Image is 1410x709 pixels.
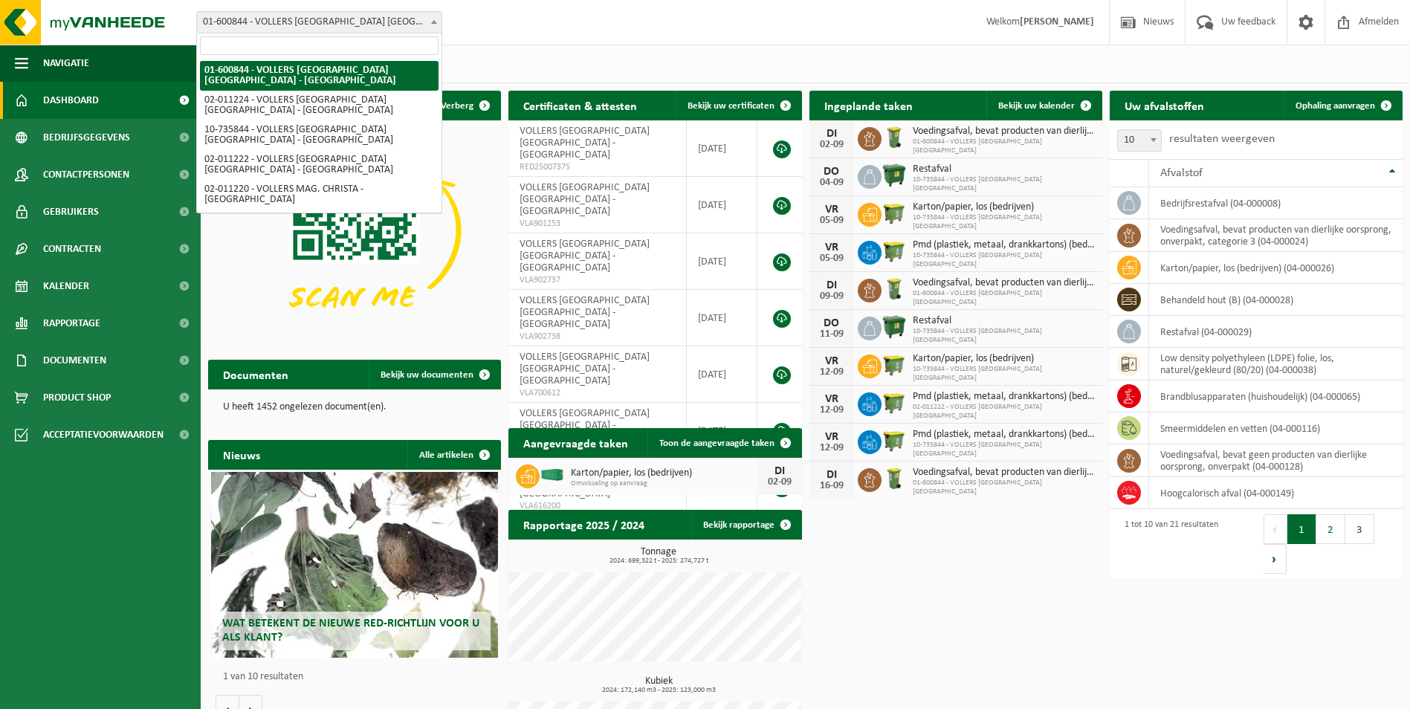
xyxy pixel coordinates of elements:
div: 11-09 [817,329,847,340]
span: Voedingsafval, bevat producten van dierlijke oorsprong, onverpakt, categorie 3 [913,467,1095,479]
img: WB-1100-HPE-GN-50 [882,201,907,226]
span: Voedingsafval, bevat producten van dierlijke oorsprong, onverpakt, categorie 3 [913,277,1095,289]
span: Rapportage [43,305,100,342]
span: 2024: 172,140 m3 - 2025: 123,000 m3 [516,687,801,694]
td: low density polyethyleen (LDPE) folie, los, naturel/gekleurd (80/20) (04-000038) [1149,348,1403,381]
strong: [PERSON_NAME] [1020,16,1094,27]
div: VR [817,431,847,443]
a: Bekijk uw kalender [986,91,1101,120]
span: Wat betekent de nieuwe RED-richtlijn voor u als klant? [222,618,479,644]
td: [DATE] [687,233,758,290]
span: Toon de aangevraagde taken [659,438,774,448]
span: 10-735844 - VOLLERS [GEOGRAPHIC_DATA] [GEOGRAPHIC_DATA] [913,365,1095,383]
div: 12-09 [817,405,847,415]
li: 02-011222 - VOLLERS [GEOGRAPHIC_DATA] [GEOGRAPHIC_DATA] - [GEOGRAPHIC_DATA] [200,150,439,180]
div: 12-09 [817,443,847,453]
span: Afvalstof [1160,167,1203,179]
div: 02-09 [817,140,847,150]
div: VR [817,204,847,216]
label: resultaten weergeven [1169,133,1275,145]
td: karton/papier, los (bedrijven) (04-000026) [1149,252,1403,284]
td: bedrijfsrestafval (04-000008) [1149,187,1403,219]
a: Bekijk uw documenten [369,360,499,389]
img: WB-1100-HPE-GN-50 [882,239,907,264]
a: Wat betekent de nieuwe RED-richtlijn voor u als klant? [211,472,498,658]
h2: Documenten [208,360,303,389]
div: DI [817,279,847,291]
span: Bekijk uw documenten [381,370,473,380]
button: 2 [1316,514,1345,544]
span: Restafval [913,164,1095,175]
img: WB-1100-HPE-GN-50 [882,390,907,415]
div: VR [817,393,847,405]
span: Voedingsafval, bevat producten van dierlijke oorsprong, onverpakt, categorie 3 [913,126,1095,137]
span: 10 [1117,129,1162,152]
span: 01-600844 - VOLLERS [GEOGRAPHIC_DATA] [GEOGRAPHIC_DATA] [913,137,1095,155]
h2: Ingeplande taken [809,91,928,120]
td: behandeld hout (B) (04-000028) [1149,284,1403,316]
li: 10-735844 - VOLLERS [GEOGRAPHIC_DATA] [GEOGRAPHIC_DATA] - [GEOGRAPHIC_DATA] [200,120,439,150]
button: Previous [1264,514,1287,544]
h2: Rapportage 2025 / 2024 [508,510,659,539]
h2: Certificaten & attesten [508,91,652,120]
td: brandblusapparaten (huishoudelijk) (04-000065) [1149,381,1403,412]
button: 1 [1287,514,1316,544]
div: DI [765,465,795,477]
td: [DATE] [687,346,758,403]
span: Pmd (plastiek, metaal, drankkartons) (bedrijven) [913,239,1095,251]
span: Documenten [43,342,106,379]
span: VLA902737 [520,274,674,286]
span: 10-735844 - VOLLERS [GEOGRAPHIC_DATA] [GEOGRAPHIC_DATA] [913,175,1095,193]
span: 10-735844 - VOLLERS [GEOGRAPHIC_DATA] [GEOGRAPHIC_DATA] [913,251,1095,269]
span: RED25007375 [520,161,674,173]
div: 1 tot 10 van 21 resultaten [1117,513,1218,575]
span: VOLLERS [GEOGRAPHIC_DATA] [GEOGRAPHIC_DATA] - [GEOGRAPHIC_DATA] [520,182,650,217]
span: Omwisseling op aanvraag [571,479,757,488]
div: VR [817,355,847,367]
span: Product Shop [43,379,111,416]
img: Download de VHEPlus App [208,120,501,340]
li: 02-011220 - VOLLERS MAG. CHRISTA - [GEOGRAPHIC_DATA] [200,180,439,210]
span: VLA902738 [520,331,674,343]
span: 10-735844 - VOLLERS [GEOGRAPHIC_DATA] [GEOGRAPHIC_DATA] [913,327,1095,345]
li: 02-011224 - VOLLERS [GEOGRAPHIC_DATA] [GEOGRAPHIC_DATA] - [GEOGRAPHIC_DATA] [200,91,439,120]
span: 01-600844 - VOLLERS [GEOGRAPHIC_DATA] [GEOGRAPHIC_DATA] [913,479,1095,496]
span: 10 [1118,130,1161,151]
img: WB-0140-HPE-GN-50 [882,125,907,150]
span: VOLLERS [GEOGRAPHIC_DATA] [GEOGRAPHIC_DATA] - [GEOGRAPHIC_DATA] [520,352,650,386]
td: restafval (04-000029) [1149,316,1403,348]
img: WB-1100-HPE-GN-04 [882,314,907,340]
button: Next [1264,544,1287,574]
span: VOLLERS [GEOGRAPHIC_DATA] [GEOGRAPHIC_DATA] - [GEOGRAPHIC_DATA] [520,408,650,443]
a: Toon de aangevraagde taken [647,428,801,458]
span: 01-600844 - VOLLERS BELGIUM NV - ANTWERPEN [196,11,442,33]
td: smeermiddelen en vetten (04-000116) [1149,412,1403,444]
td: [DATE] [687,120,758,177]
span: Karton/papier, los (bedrijven) [571,467,757,479]
span: VLA901253 [520,218,674,230]
span: Acceptatievoorwaarden [43,416,164,453]
td: hoogcalorisch afval (04-000149) [1149,477,1403,509]
h2: Uw afvalstoffen [1110,91,1219,120]
span: Dashboard [43,82,99,119]
img: HK-XC-40-GN-00 [540,468,565,482]
span: Karton/papier, los (bedrijven) [913,201,1095,213]
li: 01-600844 - VOLLERS [GEOGRAPHIC_DATA] [GEOGRAPHIC_DATA] - [GEOGRAPHIC_DATA] [200,61,439,91]
span: 2024: 699,322 t - 2025: 274,727 t [516,557,801,565]
span: Restafval [913,315,1095,327]
span: Contracten [43,230,101,268]
a: Bekijk uw certificaten [676,91,801,120]
td: [DATE] [687,290,758,346]
p: 1 van 10 resultaten [223,672,494,682]
span: Gebruikers [43,193,99,230]
a: Alle artikelen [407,440,499,470]
span: 02-011222 - VOLLERS [GEOGRAPHIC_DATA] [GEOGRAPHIC_DATA] [913,403,1095,421]
div: DO [817,317,847,329]
button: 3 [1345,514,1374,544]
span: 10-735844 - VOLLERS [GEOGRAPHIC_DATA] [GEOGRAPHIC_DATA] [913,213,1095,231]
div: 04-09 [817,178,847,188]
td: voedingsafval, bevat producten van dierlijke oorsprong, onverpakt, categorie 3 (04-000024) [1149,219,1403,252]
div: 05-09 [817,253,847,264]
div: 16-09 [817,481,847,491]
img: WB-1100-HPE-GN-50 [882,352,907,378]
